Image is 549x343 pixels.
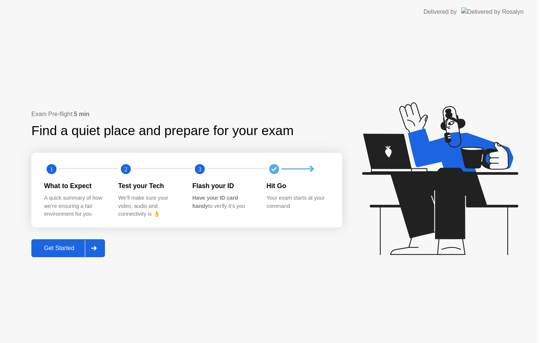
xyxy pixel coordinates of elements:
[31,110,342,119] div: Exam Pre-flight:
[44,194,106,218] div: A quick summary of how we’re ensuring a fair environment for you
[192,195,238,209] b: Have your ID card handy
[50,165,53,172] text: 1
[192,194,255,210] div: to verify it’s you
[267,194,329,210] div: Your exam starts at your command
[31,121,295,141] div: Find a quiet place and prepare for your exam
[31,239,105,257] button: Get Started
[74,111,90,117] b: 5 min
[118,181,181,191] div: Test your Tech
[461,7,524,16] img: Delivered by Rosalyn
[118,194,181,218] div: We’ll make sure your video, audio and connectivity is 👌
[267,181,329,191] div: Hit Go
[124,165,127,172] text: 2
[198,165,201,172] text: 3
[192,181,255,191] div: Flash your ID
[34,245,85,252] div: Get Started
[424,7,457,16] div: Delivered by
[44,181,106,191] div: What to Expect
